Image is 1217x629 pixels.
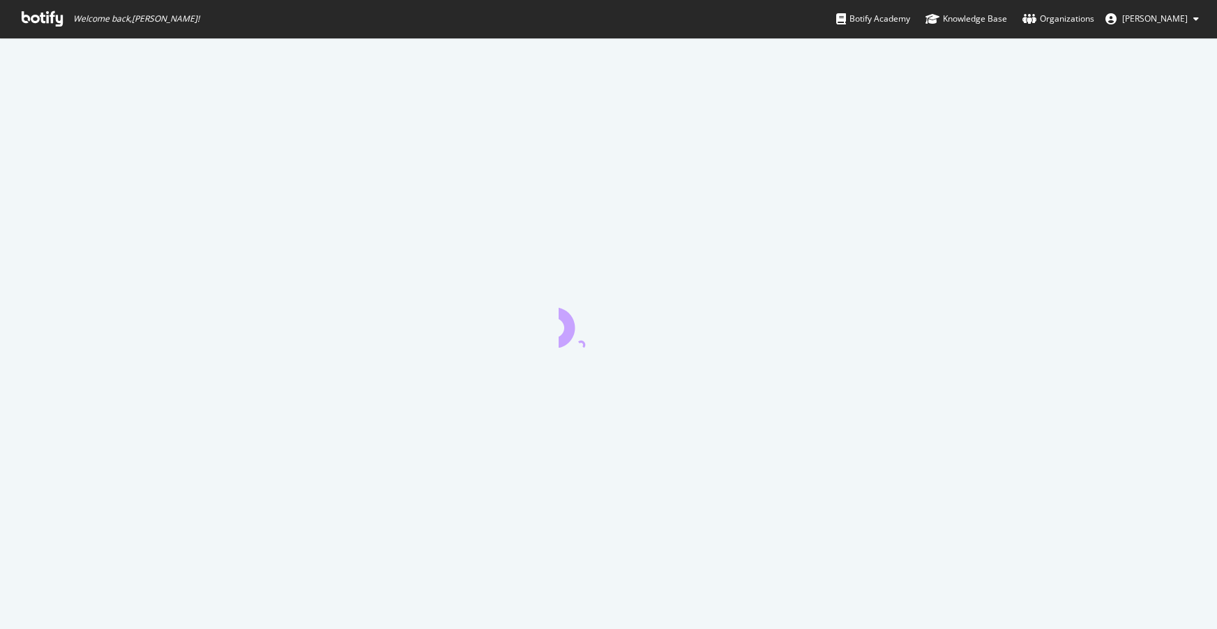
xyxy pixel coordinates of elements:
div: Knowledge Base [925,12,1007,26]
span: Welcome back, [PERSON_NAME] ! [73,13,199,24]
span: Matthew Edgar [1122,13,1188,24]
button: [PERSON_NAME] [1094,8,1210,30]
div: animation [559,297,659,348]
div: Botify Academy [836,12,910,26]
div: Organizations [1022,12,1094,26]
